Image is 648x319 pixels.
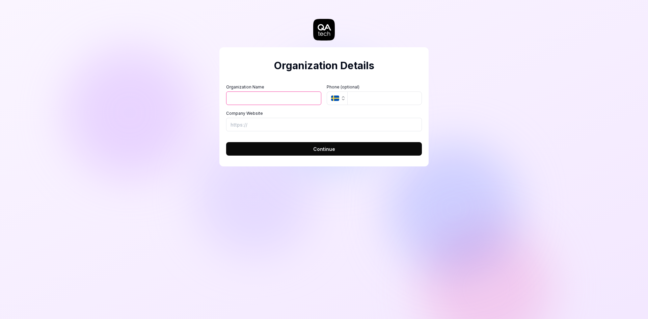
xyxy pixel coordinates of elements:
[313,145,335,153] span: Continue
[226,110,422,116] label: Company Website
[226,58,422,73] h2: Organization Details
[327,84,422,90] label: Phone (optional)
[226,118,422,131] input: https://
[226,84,321,90] label: Organization Name
[226,142,422,156] button: Continue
